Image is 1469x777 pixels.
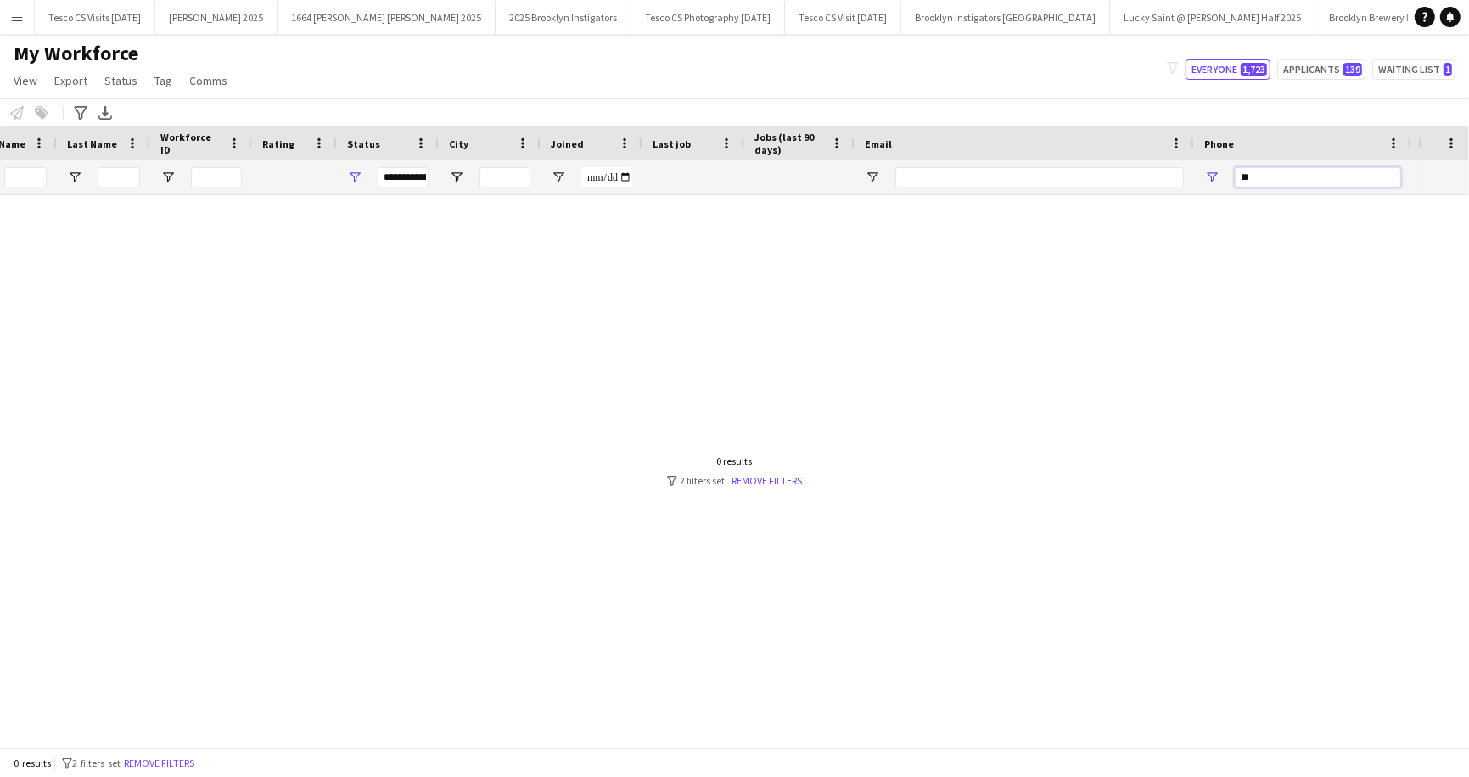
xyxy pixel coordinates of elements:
button: Open Filter Menu [160,170,176,185]
span: 2 filters set [72,757,121,769]
button: Tesco CS Visit [DATE] [785,1,901,34]
a: Tag [148,70,179,92]
button: Tesco CS Photography [DATE] [631,1,785,34]
button: 2025 Brooklyn Instigators [496,1,631,34]
span: Last Name [67,137,117,150]
span: Phone [1204,137,1234,150]
span: 139 [1343,63,1362,76]
input: City Filter Input [479,167,530,187]
button: Open Filter Menu [449,170,464,185]
button: Remove filters [121,754,198,773]
app-action-btn: Advanced filters [70,103,91,123]
input: First Name Filter Input [4,167,47,187]
button: Brooklyn Instigators [GEOGRAPHIC_DATA] [901,1,1110,34]
span: Tag [154,73,172,88]
span: Rating [262,137,294,150]
button: Open Filter Menu [865,170,880,185]
span: 1,723 [1241,63,1267,76]
button: Open Filter Menu [67,170,82,185]
button: Open Filter Menu [347,170,362,185]
input: Joined Filter Input [581,167,632,187]
a: Export [48,70,94,92]
a: Status [98,70,144,92]
span: Last job [653,137,691,150]
app-action-btn: Export XLSX [95,103,115,123]
span: Export [54,73,87,88]
div: 2 filters set [667,474,803,487]
span: Status [347,137,380,150]
a: Remove filters [732,474,803,487]
input: Phone Filter Input [1235,167,1401,187]
input: Email Filter Input [895,167,1184,187]
button: Waiting list1 [1372,59,1455,80]
span: 1 [1444,63,1452,76]
a: Comms [182,70,234,92]
span: Status [104,73,137,88]
input: Last Name Filter Input [98,167,140,187]
span: City [449,137,468,150]
span: Joined [551,137,584,150]
span: Comms [189,73,227,88]
span: Workforce ID [160,131,221,156]
span: Jobs (last 90 days) [754,131,824,156]
button: Tesco CS Visits [DATE] [35,1,155,34]
button: Open Filter Menu [551,170,566,185]
span: Email [865,137,892,150]
button: 1664 [PERSON_NAME] [PERSON_NAME] 2025 [278,1,496,34]
input: Workforce ID Filter Input [191,167,242,187]
button: Everyone1,723 [1186,59,1270,80]
button: Lucky Saint @ [PERSON_NAME] Half 2025 [1110,1,1315,34]
a: View [7,70,44,92]
span: View [14,73,37,88]
span: My Workforce [14,41,138,66]
div: 0 results [667,455,803,467]
button: [PERSON_NAME] 2025 [155,1,278,34]
button: Open Filter Menu [1204,170,1219,185]
button: Applicants139 [1277,59,1365,80]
